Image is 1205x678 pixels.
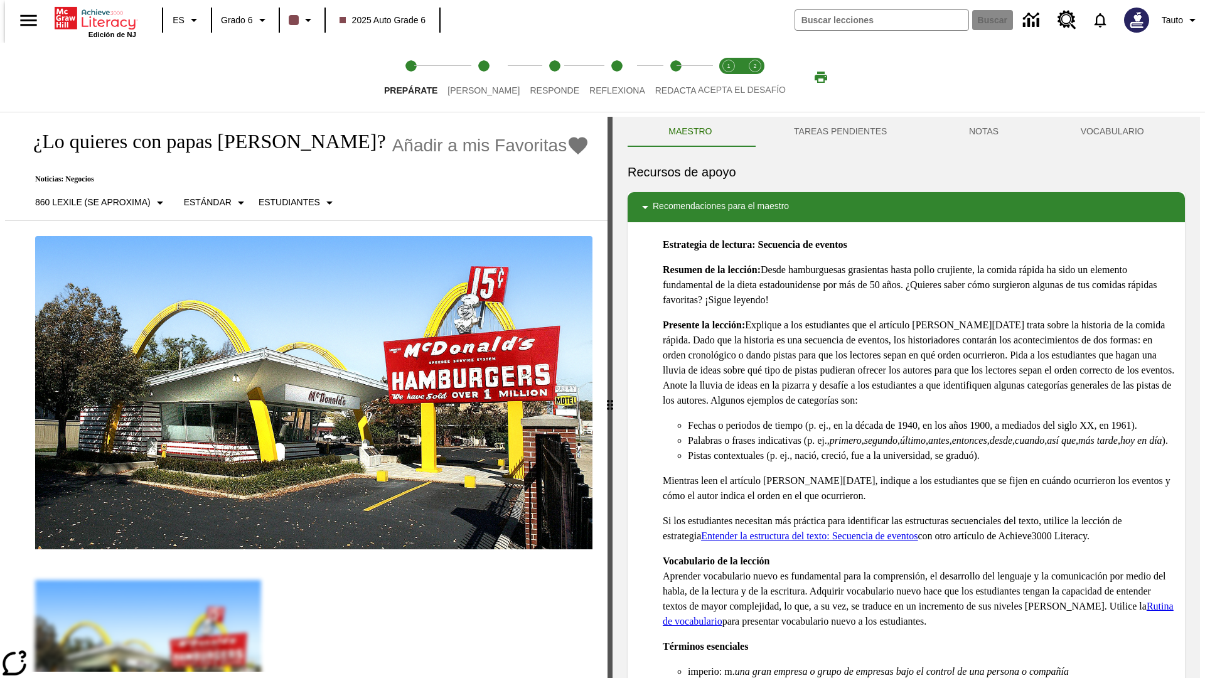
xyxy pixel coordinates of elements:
em: más tarde [1078,435,1118,446]
button: Maestro [628,117,753,147]
strong: Términos esenciales [663,641,748,652]
p: Estudiantes [259,196,320,209]
span: Añadir a mis Favoritas [392,136,567,156]
em: desde [990,435,1012,446]
div: activity [613,117,1200,678]
img: Avatar [1124,8,1149,33]
div: Portada [55,4,136,38]
strong: Presente la lección: [663,320,745,330]
button: Redacta step 5 of 5 [645,43,707,112]
button: Acepta el desafío contesta step 2 of 2 [737,43,773,112]
text: 1 [727,63,730,69]
a: Centro de recursos, Se abrirá en una pestaña nueva. [1050,3,1084,37]
button: NOTAS [928,117,1040,147]
p: Aprender vocabulario nuevo es fundamental para la comprensión, el desarrollo del lenguaje y la co... [663,554,1175,629]
p: Explique a los estudiantes que el artículo [PERSON_NAME][DATE] trata sobre la historia de la comi... [663,318,1175,408]
li: Fechas o periodos de tiempo (p. ej., en la década de 1940, en los años 1900, a mediados del siglo... [688,418,1175,433]
button: Reflexiona step 4 of 5 [579,43,655,112]
a: Centro de información [1015,3,1050,38]
span: Edición de NJ [88,31,136,38]
span: Prepárate [384,85,437,95]
button: Grado: Grado 6, Elige un grado [216,9,275,31]
span: Grado 6 [221,14,253,27]
div: Pulsa la tecla de intro o la barra espaciadora y luego presiona las flechas de derecha e izquierd... [608,117,613,678]
a: Entender la estructura del texto: Secuencia de eventos [701,530,918,541]
button: Seleccione Lexile, 860 Lexile (Se aproxima) [30,191,173,214]
button: VOCABULARIO [1039,117,1185,147]
button: Escoja un nuevo avatar [1117,4,1157,36]
em: cuando [1015,435,1044,446]
button: Acepta el desafío lee step 1 of 2 [710,43,747,112]
button: Lenguaje: ES, Selecciona un idioma [167,9,207,31]
span: [PERSON_NAME] [447,85,520,95]
h1: ¿Lo quieres con papas [PERSON_NAME]? [20,130,386,153]
strong: Estrategia de lectura: Secuencia de eventos [663,239,847,250]
button: Tipo de apoyo, Estándar [179,191,254,214]
button: Seleccionar estudiante [254,191,342,214]
img: Uno de los primeros locales de McDonald's, con el icónico letrero rojo y los arcos amarillos. [35,236,592,550]
input: Buscar campo [795,10,968,30]
li: Palabras o frases indicativas (p. ej., , , , , , , , , , ). [688,433,1175,448]
em: segundo [864,435,897,446]
em: entonces [952,435,987,446]
span: 2025 Auto Grade 6 [340,14,426,27]
p: Desde hamburguesas grasientas hasta pollo crujiente, la comida rápida ha sido un elemento fundame... [663,262,1175,308]
em: primero [830,435,862,446]
p: Estándar [184,196,232,209]
em: antes [928,435,950,446]
span: Redacta [655,85,697,95]
button: Responde step 3 of 5 [520,43,589,112]
em: último [900,435,926,446]
button: Lee step 2 of 5 [437,43,530,112]
text: 2 [753,63,756,69]
button: Perfil/Configuración [1157,9,1205,31]
button: TAREAS PENDIENTES [753,117,928,147]
p: 860 Lexile (Se aproxima) [35,196,151,209]
a: Notificaciones [1084,4,1117,36]
p: Recomendaciones para el maestro [653,200,789,215]
button: Abrir el menú lateral [10,2,47,39]
button: El color de la clase es café oscuro. Cambiar el color de la clase. [284,9,321,31]
em: una gran empresa o grupo de empresas bajo el control de una persona o compañía [735,666,1069,677]
span: ACEPTA EL DESAFÍO [698,85,786,95]
li: Pistas contextuales (p. ej., nació, creció, fue a la universidad, se graduó). [688,448,1175,463]
em: así que [1047,435,1076,446]
p: Noticias: Negocios [20,175,589,184]
strong: Vocabulario de la lección [663,556,770,566]
div: Recomendaciones para el maestro [628,192,1185,222]
span: Responde [530,85,579,95]
span: Reflexiona [589,85,645,95]
p: Mientras leen el artículo [PERSON_NAME][DATE], indique a los estudiantes que se fijen en cuándo o... [663,473,1175,503]
button: Añadir a mis Favoritas - ¿Lo quieres con papas fritas? [392,134,590,156]
em: hoy en día [1120,435,1162,446]
span: Tauto [1162,14,1183,27]
div: reading [5,117,608,672]
span: ES [173,14,185,27]
div: Instructional Panel Tabs [628,117,1185,147]
button: Prepárate step 1 of 5 [374,43,447,112]
p: Si los estudiantes necesitan más práctica para identificar las estructuras secuenciales del texto... [663,514,1175,544]
strong: Resumen de la lección: [663,264,761,275]
h6: Recursos de apoyo [628,162,1185,182]
button: Imprimir [801,66,841,89]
